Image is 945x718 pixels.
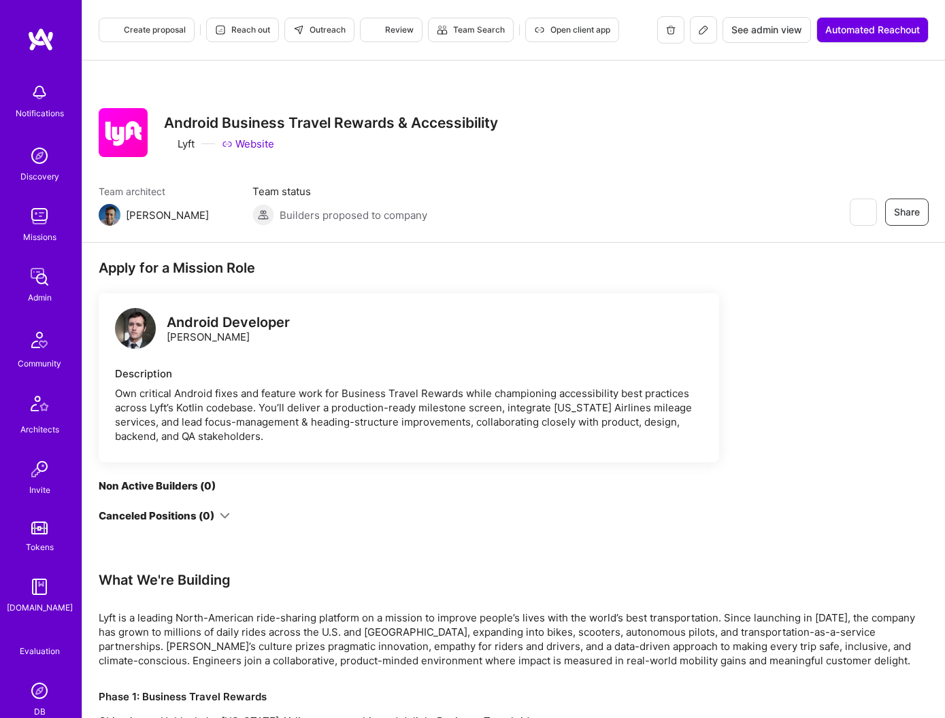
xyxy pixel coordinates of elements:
[816,17,929,43] button: Automated Reachout
[222,137,274,151] a: Website
[26,456,53,483] img: Invite
[35,634,45,644] i: icon SelectionTeam
[26,79,53,106] img: bell
[115,386,703,443] div: Own critical Android fixes and feature work for Business Travel Rewards while championing accessi...
[857,207,868,218] i: icon EyeClosed
[23,324,56,356] img: Community
[731,23,802,37] span: See admin view
[723,17,811,43] button: See admin view
[23,230,56,244] div: Missions
[27,27,54,52] img: logo
[31,522,48,534] img: tokens
[280,208,427,222] span: Builders proposed to company
[252,184,427,199] span: Team status
[26,263,53,290] img: admin teamwork
[164,114,498,131] h3: Android Business Travel Rewards & Accessibility
[26,677,53,704] img: Admin Search
[26,573,53,600] img: guide book
[293,24,346,36] span: Outreach
[99,611,915,668] p: Lyft is a leading North-American ride-sharing platform on a mission to improve people’s lives wit...
[115,366,703,381] div: Description
[7,600,73,615] div: [DOMAIN_NAME]
[26,142,53,169] img: discovery
[252,204,274,226] img: Builders proposed to company
[115,308,156,349] img: logo
[525,18,619,42] button: Open client app
[99,184,225,199] span: Team architect
[167,315,290,344] div: [PERSON_NAME]
[164,139,175,150] i: icon CompanyGray
[29,483,50,497] div: Invite
[107,24,118,35] i: icon Proposal
[23,390,56,422] img: Architects
[126,208,209,222] div: [PERSON_NAME]
[206,18,279,42] button: Reach out
[221,481,231,491] i: icon ArrowDown
[26,203,53,230] img: teamwork
[20,422,59,437] div: Architects
[220,511,230,521] i: icon ArrowDown
[164,137,195,151] div: Lyft
[99,509,214,523] div: Canceled Positions (0)
[99,259,719,277] div: Apply for a Mission Role
[16,106,64,120] div: Notifications
[99,204,120,226] img: Team Architect
[167,315,290,330] div: Android Developer
[99,108,148,157] img: Company Logo
[215,24,270,36] span: Reach out
[894,205,920,219] span: Share
[428,18,514,42] button: Team Search
[20,169,59,184] div: Discovery
[214,209,225,220] i: icon Mail
[20,644,60,658] div: Evaluation
[534,24,610,36] span: Open client app
[360,18,422,42] button: Review
[369,24,414,36] span: Review
[284,18,354,42] button: Outreach
[107,24,186,36] span: Create proposal
[26,540,54,554] div: Tokens
[369,24,380,35] i: icon Targeter
[99,18,195,42] button: Create proposal
[99,479,216,493] div: Non Active Builders (0)
[885,199,929,226] button: Share
[28,290,52,305] div: Admin
[99,571,915,589] div: What We're Building
[825,23,920,37] span: Automated Reachout
[437,24,505,36] span: Team Search
[99,690,267,703] strong: Phase 1: Business Travel Rewards
[18,356,61,371] div: Community
[115,308,156,352] a: logo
